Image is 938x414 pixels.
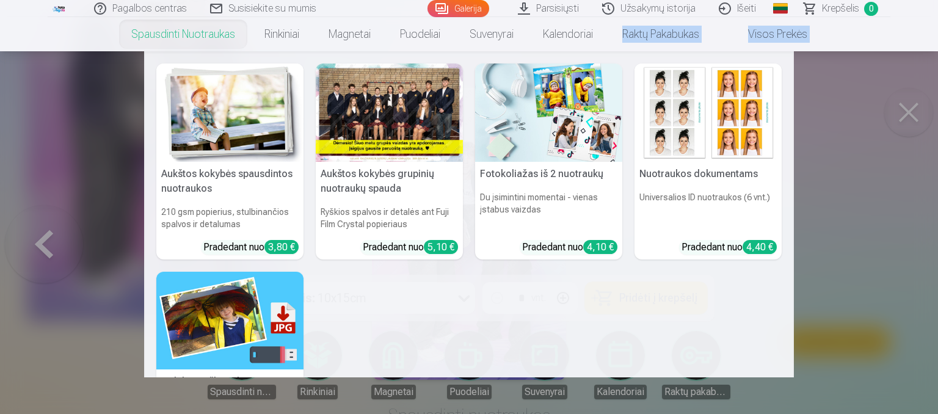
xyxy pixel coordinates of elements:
div: Pradedant nuo [522,240,617,255]
a: Raktų pakabukas [608,17,714,51]
h5: Aukštos kokybės spausdintos nuotraukos [156,162,304,201]
div: 4,10 € [583,240,617,254]
a: Suvenyrai [455,17,528,51]
a: Visos prekės [714,17,822,51]
div: 3,80 € [264,240,299,254]
a: Spausdinti nuotraukas [117,17,250,51]
a: Aukštos kokybės spausdintos nuotraukos Aukštos kokybės spausdintos nuotraukos210 gsm popierius, s... [156,64,304,260]
div: Pradedant nuo [363,240,458,255]
a: Magnetai [314,17,385,51]
h5: Fotokoliažas iš 2 nuotraukų [475,162,622,186]
a: Puodeliai [385,17,455,51]
a: Rinkiniai [250,17,314,51]
h6: Universalios ID nuotraukos (6 vnt.) [634,186,782,235]
div: Pradedant nuo [682,240,777,255]
h6: 210 gsm popierius, stulbinančios spalvos ir detalumas [156,201,304,235]
div: Pradedant nuo [203,240,299,255]
img: Didelės raiškos skaitmeninė nuotrauka JPG formatu [156,272,304,370]
h6: Ryškios spalvos ir detalės ant Fuji Film Crystal popieriaus [316,201,463,235]
div: 5,10 € [424,240,458,254]
img: /fa2 [53,5,66,12]
h5: Aukštos kokybės grupinių nuotraukų spauda [316,162,463,201]
a: Fotokoliažas iš 2 nuotraukųFotokoliažas iš 2 nuotraukųDu įsimintini momentai - vienas įstabus vai... [475,64,622,260]
h5: Nuotraukos dokumentams [634,162,782,186]
span: 0 [864,2,878,16]
div: 4,40 € [743,240,777,254]
img: Fotokoliažas iš 2 nuotraukų [475,64,622,162]
h6: Du įsimintini momentai - vienas įstabus vaizdas [475,186,622,235]
img: Aukštos kokybės spausdintos nuotraukos [156,64,304,162]
a: Aukštos kokybės grupinių nuotraukų spaudaRyškios spalvos ir detalės ant Fuji Film Crystal popieri... [316,64,463,260]
span: Krepšelis [822,1,859,16]
a: Nuotraukos dokumentamsNuotraukos dokumentamsUniversalios ID nuotraukos (6 vnt.)Pradedant nuo4,40 € [634,64,782,260]
img: Nuotraukos dokumentams [634,64,782,162]
h5: Didelės raiškos skaitmeninė nuotrauka JPG formatu [156,369,304,409]
a: Kalendoriai [528,17,608,51]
